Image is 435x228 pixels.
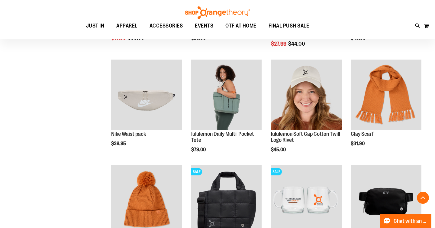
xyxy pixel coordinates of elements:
button: Back To Top [417,192,429,204]
span: $27.99 [271,41,287,47]
a: Main view of 2024 Convention lululemon Daily Multi-Pocket Tote [191,60,262,131]
a: ACCESSORIES [143,19,189,33]
img: Main view of 2024 Convention Nike Waistpack [111,60,182,130]
a: lululemon Daily Multi-Pocket Tote [191,131,254,143]
span: $36.95 [111,141,127,146]
button: Chat with an Expert [380,214,432,228]
span: APPAREL [116,19,137,33]
a: Nike Waist pack [111,131,146,137]
a: JUST IN [80,19,111,33]
div: product [348,57,424,162]
span: $44.00 [288,41,306,47]
a: EVENTS [189,19,219,33]
span: FINAL PUSH SALE [269,19,309,33]
a: Clay Scarf [351,131,374,137]
span: EVENTS [195,19,213,33]
a: OTF AT HOME [219,19,263,33]
a: FINAL PUSH SALE [263,19,315,33]
span: $31.90 [351,141,366,146]
span: SALE [191,168,202,175]
div: product [108,57,185,162]
span: Chat with an Expert [394,218,428,224]
a: lululemon Soft Cap Cotton Twill Logo Rivet [271,131,340,143]
span: $79.00 [191,147,207,152]
a: Main view of 2024 Convention lululemon Soft Cap Cotton Twill Logo Rivet [271,60,342,131]
span: SALE [271,168,282,175]
span: OTF AT HOME [225,19,256,33]
span: JUST IN [86,19,105,33]
a: Main view of 2024 Convention Nike Waistpack [111,60,182,131]
img: Main view of 2024 Convention lululemon Daily Multi-Pocket Tote [191,60,262,130]
a: APPAREL [110,19,143,33]
img: Clay Scarf [351,60,421,130]
img: Main view of 2024 Convention lululemon Soft Cap Cotton Twill Logo Rivet [271,60,342,130]
div: product [188,57,265,168]
img: Shop Orangetheory [184,6,251,19]
span: $45.00 [271,147,287,152]
span: ACCESSORIES [150,19,183,33]
a: Clay Scarf [351,60,421,131]
div: product [268,57,345,168]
